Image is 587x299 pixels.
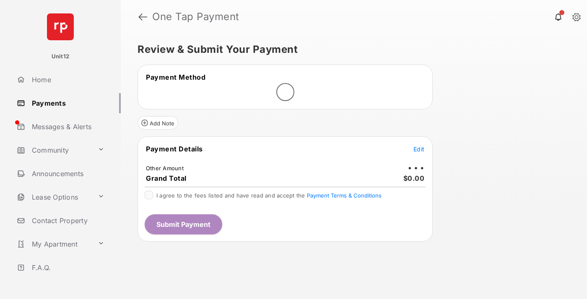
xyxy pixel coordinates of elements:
[413,146,424,153] span: Edit
[403,174,425,182] span: $0.00
[13,70,121,90] a: Home
[146,73,205,81] span: Payment Method
[52,52,70,61] p: Unit12
[13,211,121,231] a: Contact Property
[13,93,121,113] a: Payments
[145,214,222,234] button: Submit Payment
[413,145,424,153] button: Edit
[156,192,382,199] span: I agree to the fees listed and have read and accept the
[47,13,74,40] img: svg+xml;base64,PHN2ZyB4bWxucz0iaHR0cDovL3d3dy53My5vcmcvMjAwMC9zdmciIHdpZHRoPSI2NCIgaGVpZ2h0PSI2NC...
[13,164,121,184] a: Announcements
[138,44,564,55] h5: Review & Submit Your Payment
[13,187,94,207] a: Lease Options
[145,164,184,172] td: Other Amount
[13,234,94,254] a: My Apartment
[146,174,187,182] span: Grand Total
[13,140,94,160] a: Community
[13,257,121,278] a: F.A.Q.
[138,116,178,130] button: Add Note
[307,192,382,199] button: I agree to the fees listed and have read and accept the
[152,12,239,22] strong: One Tap Payment
[13,117,121,137] a: Messages & Alerts
[146,145,203,153] span: Payment Details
